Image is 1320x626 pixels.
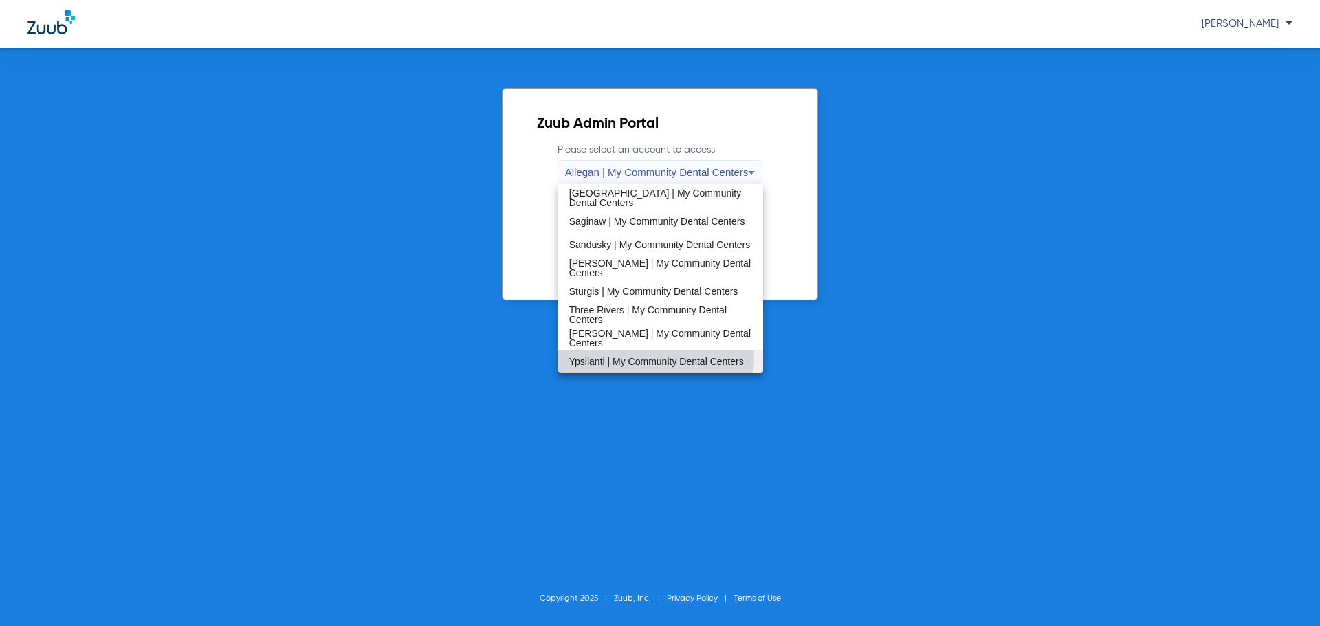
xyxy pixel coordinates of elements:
span: Mt. Pleasant | My Community Dental Centers [569,165,753,184]
span: Three Rivers | My Community Dental Centers [569,305,753,324]
span: Sandusky | My Community Dental Centers [569,240,751,249]
span: Ypsilanti | My Community Dental Centers [569,357,744,366]
span: [PERSON_NAME] | My Community Dental Centers [569,328,753,348]
span: [GEOGRAPHIC_DATA] | My Community Dental Centers [569,188,753,208]
span: [PERSON_NAME] | My Community Dental Centers [569,258,753,278]
span: Saginaw | My Community Dental Centers [569,216,745,226]
span: Sturgis | My Community Dental Centers [569,287,738,296]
